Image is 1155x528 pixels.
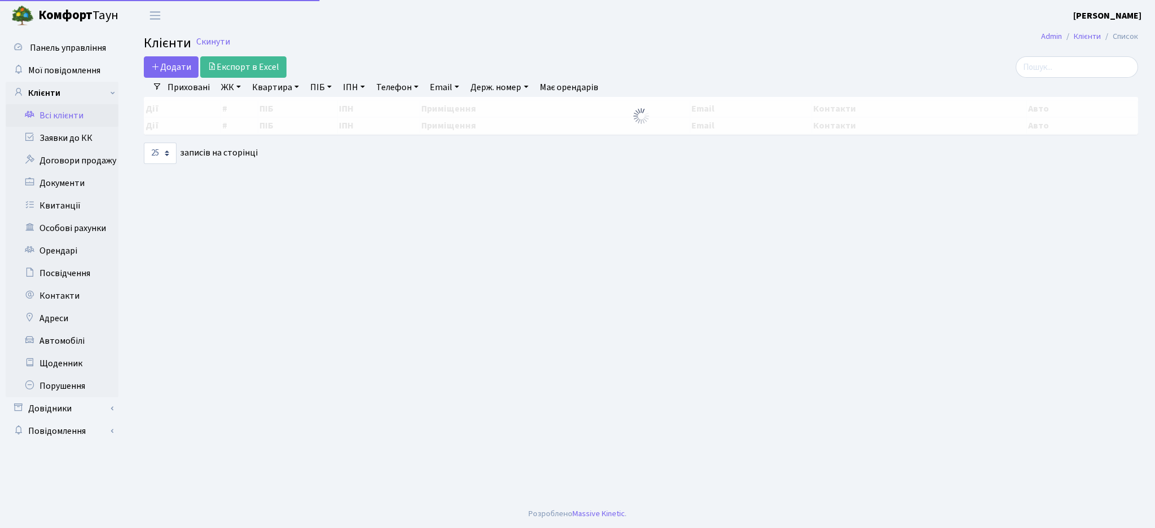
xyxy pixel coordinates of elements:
[6,149,118,172] a: Договори продажу
[1016,56,1138,78] input: Пошук...
[144,33,191,53] span: Клієнти
[30,42,106,54] span: Панель управління
[6,285,118,307] a: Контакти
[1024,25,1155,48] nav: breadcrumb
[196,37,230,47] a: Скинути
[28,64,100,77] span: Мої повідомлення
[1041,30,1062,42] a: Admin
[1101,30,1138,43] li: Список
[6,239,118,262] a: Орендарі
[6,82,118,104] a: Клієнти
[144,143,177,164] select: записів на сторінці
[6,330,118,352] a: Автомобілі
[1074,30,1101,42] a: Клієнти
[306,78,336,97] a: ПІБ
[6,172,118,194] a: Документи
[572,508,625,520] a: Massive Kinetic
[425,78,464,97] a: Email
[141,6,169,25] button: Переключити навігацію
[200,56,286,78] a: Експорт в Excel
[1073,9,1141,23] a: [PERSON_NAME]
[144,56,199,78] a: Додати
[6,127,118,149] a: Заявки до КК
[6,104,118,127] a: Всі клієнти
[6,420,118,442] a: Повідомлення
[11,5,34,27] img: logo.png
[217,78,245,97] a: ЖК
[6,59,118,82] a: Мої повідомлення
[528,508,627,520] div: Розроблено .
[163,78,214,97] a: Приховані
[6,397,118,420] a: Довідники
[372,78,423,97] a: Телефон
[338,78,369,97] a: ІПН
[6,37,118,59] a: Панель управління
[466,78,532,97] a: Держ. номер
[38,6,92,24] b: Комфорт
[151,61,191,73] span: Додати
[6,352,118,375] a: Щоденник
[6,307,118,330] a: Адреси
[632,107,650,125] img: Обробка...
[38,6,118,25] span: Таун
[1073,10,1141,22] b: [PERSON_NAME]
[248,78,303,97] a: Квартира
[6,262,118,285] a: Посвідчення
[535,78,603,97] a: Має орендарів
[6,217,118,239] a: Особові рахунки
[144,143,258,164] label: записів на сторінці
[6,194,118,217] a: Квитанції
[6,375,118,397] a: Порушення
